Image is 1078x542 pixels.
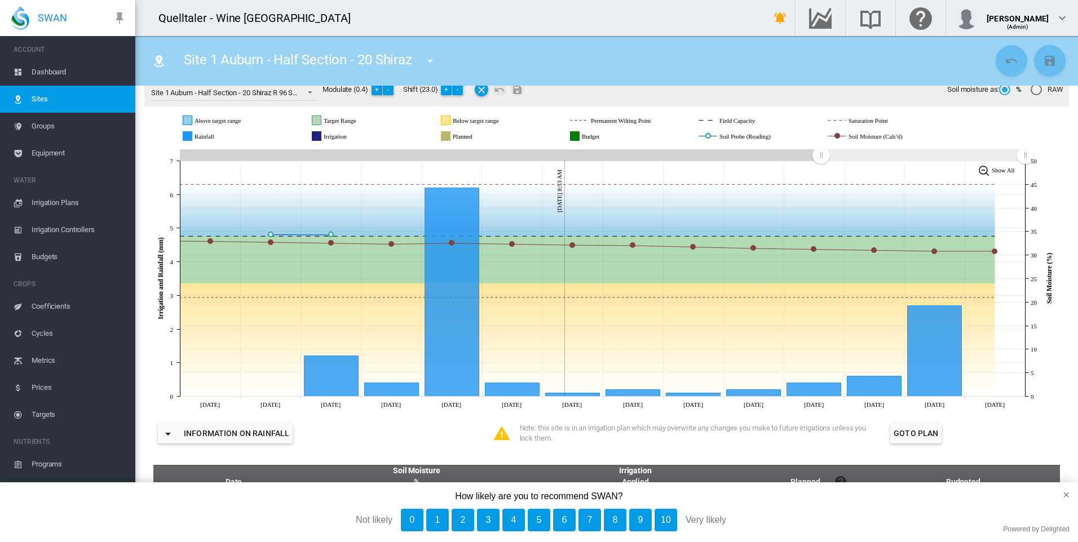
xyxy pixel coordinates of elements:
[1015,145,1035,165] g: Zoom chart using cursor arrows
[152,54,166,68] md-icon: icon-map-marker-radius
[907,11,934,25] md-icon: Click here for help
[14,433,126,451] span: NUTRIENTS
[744,401,763,408] tspan: [DATE]
[821,150,1025,161] rect: Zoom chart using cursor arrows
[150,84,317,101] md-select: Overlay a Soil Moisture Probe: Site 1 Auburn - Half Section - 20 Shiraz R 96 SMP
[604,509,626,531] button: 8
[807,11,834,25] md-icon: Go to the Data Hub
[441,84,452,95] button: +
[321,401,341,408] tspan: [DATE]
[1055,11,1069,25] md-icon: icon-chevron-down
[623,401,643,408] tspan: [DATE]
[502,401,522,408] tspan: [DATE]
[365,383,419,397] g: Rainfall Sat 20 Sep, 2025 0.4
[925,401,944,408] tspan: [DATE]
[1031,205,1037,212] tspan: 40
[475,83,488,96] button: Remove
[441,131,509,141] g: Planned
[683,401,703,408] tspan: [DATE]
[304,356,359,397] g: Rainfall Fri 19 Sep, 2025 1.2
[1031,85,1063,95] md-radio-button: RAW
[32,374,126,401] span: Prices
[381,401,401,408] tspan: [DATE]
[452,84,463,95] button: -
[161,427,175,441] md-icon: icon-menu-down
[629,509,652,531] button: 9
[403,83,473,96] div: Shift (23.0)
[955,7,978,29] img: profile.jpg
[1031,158,1037,165] tspan: 50
[485,383,540,397] g: Rainfall Mon 22 Sep, 2025 0.4
[1031,370,1034,376] tspan: 5
[996,45,1027,77] button: Cancel Changes
[864,401,884,408] tspan: [DATE]
[1031,252,1037,259] tspan: 30
[570,243,575,247] circle: Soil Moisture (Calc'd) Tue 23 Sep, 2025 32.1
[727,390,781,397] g: Rainfall Fri 26 Sep, 2025 0.2
[14,275,126,293] span: CROPS
[14,171,126,189] span: WATER
[630,243,635,247] circle: Soil Moisture (Calc'd) Wed 24 Sep, 2025 32
[322,83,403,96] div: Modulate (0.4)
[184,52,412,68] span: Site 1 Auburn - Half Section - 20 Shiraz
[170,158,174,165] tspan: 7
[389,242,394,246] circle: Soil Moisture (Calc'd) Sat 20 Sep, 2025 32.3
[32,347,126,374] span: Metrics
[329,232,333,237] circle: Soil Probe (Reading) Fri 19 Sep, 2025 34.271
[1031,228,1037,235] tspan: 35
[511,83,524,96] button: Save Changes
[183,131,248,141] g: Rainfall
[32,401,126,428] span: Targets
[475,83,488,96] md-icon: icon-close
[32,216,126,243] span: Irrigation Controllers
[401,509,423,531] button: 0, Not likely
[811,145,831,165] g: Zoom chart using cursor arrows
[804,401,824,408] tspan: [DATE]
[372,84,383,95] button: +
[606,390,660,397] g: Rainfall Wed 24 Sep, 2025 0.2
[1031,323,1037,330] tspan: 15
[857,11,884,25] md-icon: Search the knowledge base
[1043,54,1057,68] md-icon: icon-content-save
[441,401,461,408] tspan: [DATE]
[32,140,126,167] span: Equipment
[510,242,514,246] circle: Soil Moisture (Calc'd) Mon 22 Sep, 2025 32.3
[699,131,814,141] g: Soil Probe (Reading)
[312,115,396,126] g: Target Range
[1005,54,1018,68] md-icon: icon-undo
[493,83,506,96] button: Cancel Changes
[32,451,126,478] span: Programs
[423,54,437,68] md-icon: icon-menu-down
[32,189,126,216] span: Irrigation Plans
[170,259,174,265] tspan: 4
[769,7,792,29] button: icon-bell-ring
[305,465,528,499] th: Soil Moisture %
[158,10,361,26] div: Quelltaler - Wine [GEOGRAPHIC_DATA]
[1031,181,1037,188] tspan: 45
[666,393,721,397] g: Rainfall Thu 25 Sep, 2025 0.1
[32,320,126,347] span: Cycles
[553,509,576,531] button: 6
[425,188,479,397] g: Rainfall Sun 21 Sep, 2025 6.2
[11,6,29,30] img: SWAN-Landscape-Logo-Colour-drop.png
[571,131,635,141] g: Budget
[183,115,286,126] g: Above target range
[426,509,449,531] button: 1
[452,509,474,531] button: 2
[32,113,126,140] span: Groups
[1031,346,1037,353] tspan: 10
[1031,299,1037,306] tspan: 20
[170,192,174,198] tspan: 6
[556,169,563,212] tspan: [DATE] 8:53 AM
[32,59,126,86] span: Dashboard
[268,232,273,237] circle: Soil Probe (Reading) Thu 18 Sep, 2025 34.339
[908,306,962,397] g: Rainfall Mon 29 Sep, 2025 2.7
[774,11,787,25] md-icon: icon-bell-ring
[1007,24,1029,30] span: (Admin)
[1034,45,1066,77] button: Save Changes
[987,8,1049,20] div: [PERSON_NAME]
[828,115,929,126] g: Saturation Point
[872,248,876,252] circle: Soil Moisture (Calc'd) Sun 28 Sep, 2025 31
[251,509,392,531] div: Not likely
[528,465,743,499] th: Irrigation Applied (mm) (hrs:mins)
